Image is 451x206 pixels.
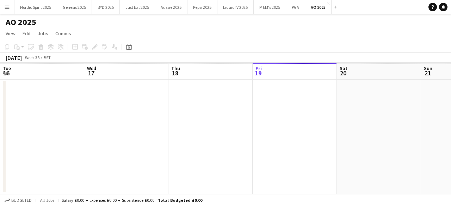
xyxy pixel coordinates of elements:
button: PGA [286,0,305,14]
span: Sun [424,65,432,71]
span: Sat [340,65,347,71]
span: Thu [171,65,180,71]
span: Fri [255,65,262,71]
a: Jobs [35,29,51,38]
button: Liquid IV 2025 [217,0,254,14]
span: 20 [339,69,347,77]
a: Edit [20,29,33,38]
button: Pepsi 2025 [187,0,217,14]
span: 18 [170,69,180,77]
button: Aussie 2025 [155,0,187,14]
button: Budgeted [4,196,33,204]
button: Nordic Spirit 2025 [14,0,57,14]
div: [DATE] [6,54,22,61]
button: AO 2025 [305,0,332,14]
span: Week 38 [23,55,41,60]
div: BST [44,55,51,60]
span: Edit [23,30,31,37]
span: Total Budgeted £0.00 [158,198,202,203]
button: BYD 2025 [92,0,120,14]
a: Comms [52,29,74,38]
a: View [3,29,18,38]
span: Tue [3,65,11,71]
span: All jobs [39,198,56,203]
span: 16 [2,69,11,77]
button: Genesis 2025 [57,0,92,14]
span: Budgeted [11,198,32,203]
span: 21 [423,69,432,77]
span: Wed [87,65,96,71]
button: Just Eat 2025 [120,0,155,14]
h1: AO 2025 [6,17,36,27]
span: 17 [86,69,96,77]
span: Jobs [38,30,48,37]
span: 19 [254,69,262,77]
button: M&M's 2025 [254,0,286,14]
span: View [6,30,16,37]
span: Comms [55,30,71,37]
div: Salary £0.00 + Expenses £0.00 + Subsistence £0.00 = [62,198,202,203]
